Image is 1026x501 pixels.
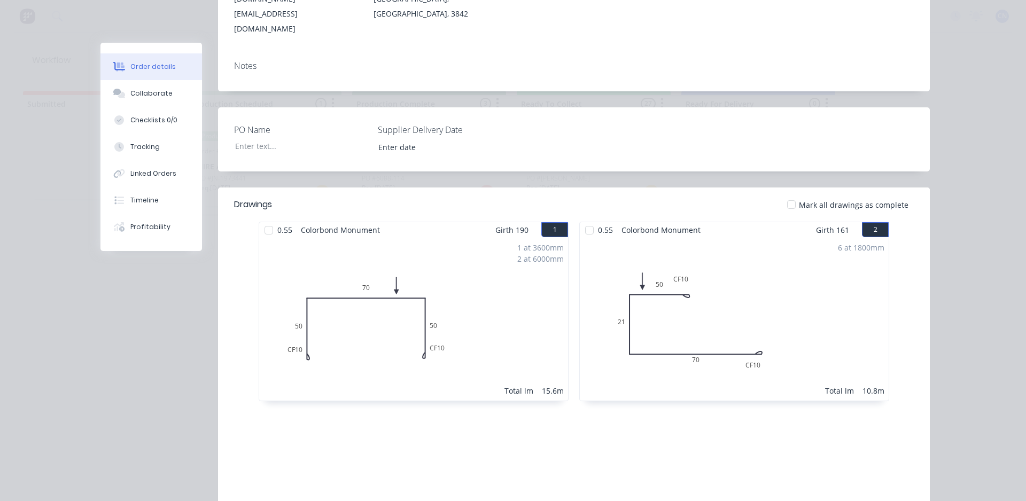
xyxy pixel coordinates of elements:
[234,198,272,211] div: Drawings
[234,61,914,71] div: Notes
[371,139,504,155] input: Enter date
[542,385,564,396] div: 15.6m
[838,242,884,253] div: 6 at 1800mm
[100,80,202,107] button: Collaborate
[130,115,177,125] div: Checklists 0/0
[517,242,564,253] div: 1 at 3600mm
[504,385,533,396] div: Total lm
[100,160,202,187] button: Linked Orders
[130,89,173,98] div: Collaborate
[100,107,202,134] button: Checklists 0/0
[297,222,384,238] span: Colorbond Monument
[273,222,297,238] span: 0.55
[130,62,176,72] div: Order details
[130,195,159,205] div: Timeline
[799,199,908,210] span: Mark all drawings as complete
[378,123,511,136] label: Supplier Delivery Date
[816,222,849,238] span: Girth 161
[100,53,202,80] button: Order details
[234,123,368,136] label: PO Name
[100,187,202,214] button: Timeline
[259,238,568,401] div: 0CF105070CF10501 at 3600mm2 at 6000mmTotal lm15.6m
[130,222,170,232] div: Profitability
[862,222,889,237] button: 2
[580,238,889,401] div: 0CF105021CF10706 at 1800mmTotal lm10.8m
[100,134,202,160] button: Tracking
[495,222,528,238] span: Girth 190
[517,253,564,264] div: 2 at 6000mm
[617,222,705,238] span: Colorbond Monument
[825,385,854,396] div: Total lm
[594,222,617,238] span: 0.55
[130,169,176,178] div: Linked Orders
[130,142,160,152] div: Tracking
[862,385,884,396] div: 10.8m
[541,222,568,237] button: 1
[100,214,202,240] button: Profitability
